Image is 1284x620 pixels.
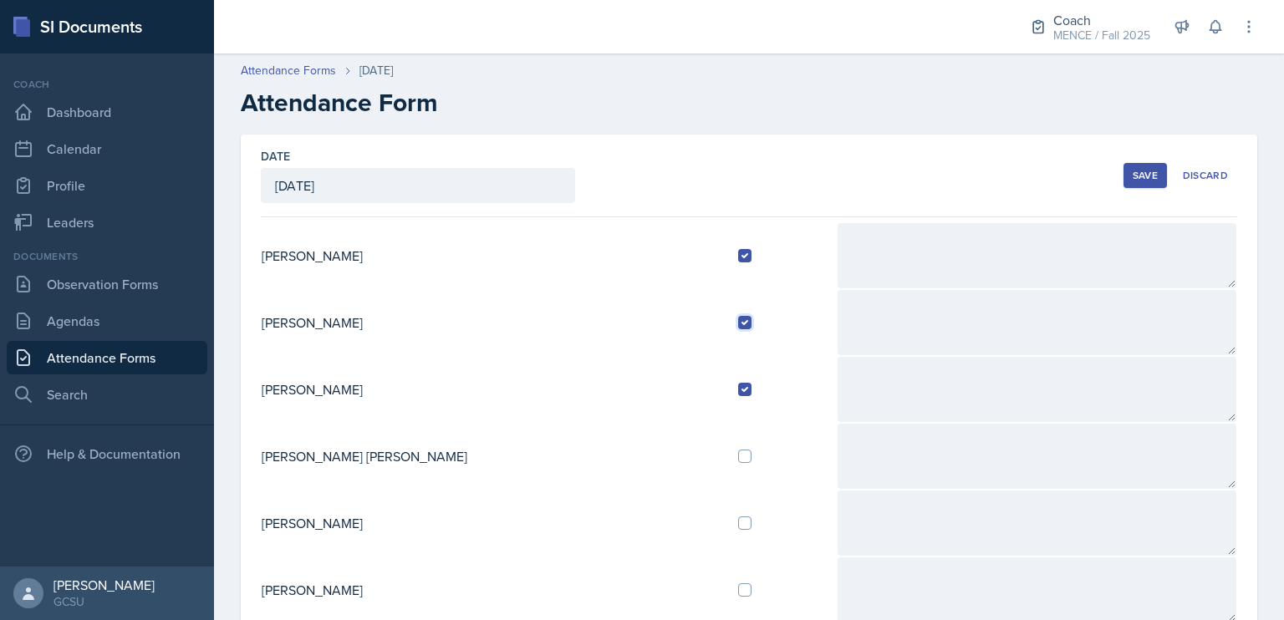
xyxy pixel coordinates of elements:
a: Attendance Forms [241,62,336,79]
div: Discard [1183,169,1228,182]
div: [PERSON_NAME] [53,577,155,593]
td: [PERSON_NAME] [PERSON_NAME] [261,423,725,490]
a: Profile [7,169,207,202]
a: Search [7,378,207,411]
td: [PERSON_NAME] [261,289,725,356]
div: Documents [7,249,207,264]
button: Save [1123,163,1167,188]
a: Observation Forms [7,267,207,301]
td: [PERSON_NAME] [261,490,725,556]
td: [PERSON_NAME] [261,222,725,289]
div: GCSU [53,593,155,610]
button: Discard [1174,163,1237,188]
a: Calendar [7,132,207,165]
div: Coach [7,77,207,92]
td: [PERSON_NAME] [261,356,725,423]
div: Save [1133,169,1158,182]
div: Coach [1053,10,1150,30]
label: Date [261,148,290,165]
a: Agendas [7,304,207,338]
div: [DATE] [359,62,393,79]
a: Attendance Forms [7,341,207,374]
div: MENCE / Fall 2025 [1053,27,1150,44]
h2: Attendance Form [241,88,1257,118]
a: Dashboard [7,95,207,129]
a: Leaders [7,206,207,239]
div: Help & Documentation [7,437,207,470]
